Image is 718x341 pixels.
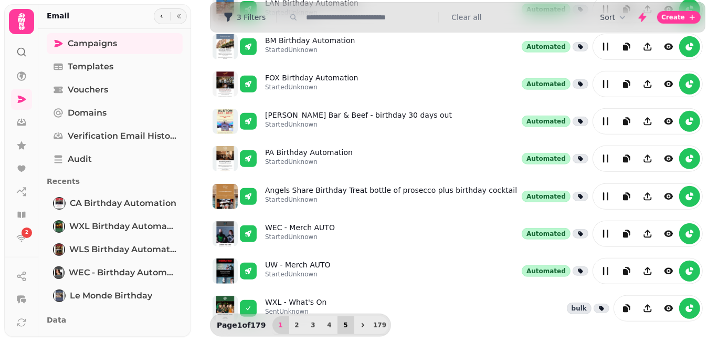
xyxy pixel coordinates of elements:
a: Templates [47,56,183,77]
div: Automated [522,116,571,127]
button: duplicate [616,223,637,244]
img: aHR0cHM6Ly9zdGFtcGVkZS1zZXJ2aWNlLXByb2QtdGVtcGxhdGUtcHJldmlld3MuczMuZXUtd2VzdC0xLmFtYXpvbmF3cy5jb... [213,259,238,284]
button: 179 [372,316,388,334]
a: Campaigns [47,33,183,54]
button: reports [679,74,700,95]
nav: Pagination [272,316,388,334]
button: duplicate [616,148,637,169]
button: edit [595,223,616,244]
a: Domains [47,102,183,123]
span: WXL Birthday Automation [69,220,176,233]
button: 2 [289,316,305,334]
span: 3 Filters [237,14,266,21]
button: reports [679,298,700,319]
button: view [658,261,679,282]
img: aHR0cHM6Ly9zdGFtcGVkZS1zZXJ2aWNlLXByb2QtdGVtcGxhdGUtcHJldmlld3MuczMuZXUtd2VzdC0xLmFtYXpvbmF3cy5jb... [213,296,238,321]
button: view [658,298,679,319]
p: Started Unknown [265,46,355,54]
span: Create [661,14,685,20]
button: Sort [600,12,628,23]
a: [PERSON_NAME] Bar & Beef - birthday 30 days outStartedUnknown [265,110,452,133]
span: Audit [68,153,92,166]
a: UW - Merch AUTOStartedUnknown [265,260,331,283]
img: aHR0cHM6Ly9zdGFtcGVkZS1zZXJ2aWNlLXByb2QtdGVtcGxhdGUtcHJldmlld3MuczMuZXUtd2VzdC0xLmFtYXpvbmF3cy5jb... [213,109,238,134]
button: reports [679,261,700,282]
img: aHR0cHM6Ly9zdGFtcGVkZS1zZXJ2aWNlLXByb2QtdGVtcGxhdGUtcHJldmlld3MuczMuZXUtd2VzdC0xLmFtYXpvbmF3cy5jb... [213,71,238,97]
span: 179 [376,322,384,328]
span: Domains [68,107,107,119]
button: Share campaign preview [637,186,658,207]
img: CA Birthday Automation [54,198,65,209]
button: view [658,111,679,132]
a: BM Birthday AutomationStartedUnknown [265,35,355,58]
a: 2 [11,228,32,249]
div: Automated [522,191,571,202]
p: Recents [47,172,183,191]
button: reports [679,36,700,57]
button: edit [595,148,616,169]
img: WXL Birthday Automation [54,221,64,232]
button: edit [595,186,616,207]
button: edit [595,36,616,57]
img: Le Monde Birthday [54,291,65,301]
span: Le Monde Birthday [70,290,152,302]
a: WEC - Merch AUTOStartedUnknown [265,222,335,245]
span: 2 [25,229,28,236]
p: Started Unknown [265,120,452,129]
a: Audit [47,149,183,170]
button: Clear all [451,12,481,23]
span: WLS Birthday Automation [69,243,176,256]
button: edit [595,74,616,95]
button: Share campaign preview [637,298,658,319]
a: Angels Share Birthday Treat bottle of prosecco plus birthday cocktailStartedUnknown [265,185,517,208]
button: view [658,36,679,57]
span: CA Birthday Automation [70,197,176,210]
button: view [658,74,679,95]
button: 5 [337,316,354,334]
button: reports [679,223,700,244]
a: PA Birthday AutomationStartedUnknown [265,147,353,170]
button: 1 [272,316,289,334]
button: reports [679,148,700,169]
p: Started Unknown [265,270,331,278]
button: Share campaign preview [637,36,658,57]
p: Started Unknown [265,195,517,204]
span: 5 [342,322,350,328]
button: view [658,148,679,169]
p: Started Unknown [265,158,353,166]
span: Vouchers [68,84,108,96]
a: WEC - Birthday AutomationWEC - Birthday Automation [47,262,183,283]
button: reports [679,186,700,207]
button: view [658,223,679,244]
div: bulk [567,303,592,314]
span: 1 [277,322,285,328]
button: view [658,186,679,207]
button: duplicate [616,36,637,57]
button: 3 [305,316,322,334]
div: Automated [522,41,571,53]
button: duplicate [616,186,637,207]
h2: Email [47,11,69,21]
button: Share campaign preview [637,261,658,282]
a: Vouchers [47,79,183,100]
span: Campaigns [68,37,117,50]
span: 2 [293,322,301,328]
button: Share campaign preview [637,111,658,132]
p: Started Unknown [265,233,335,241]
button: Share campaign preview [637,223,658,244]
button: Create [657,11,701,24]
p: Page 1 of 179 [213,320,270,330]
a: FOX Birthday AutomationStartedUnknown [265,73,358,96]
img: aHR0cHM6Ly9zdGFtcGVkZS1zZXJ2aWNlLXByb2QtdGVtcGxhdGUtcHJldmlld3MuczMuZXUtd2VzdC0xLmFtYXpvbmF3cy5jb... [213,146,238,171]
span: Templates [68,60,113,73]
button: next [354,316,372,334]
p: Started Unknown [265,83,358,91]
div: Automated [522,265,571,277]
span: 3 [309,322,318,328]
button: duplicate [616,261,637,282]
button: Share campaign preview [637,74,658,95]
button: reports [679,111,700,132]
span: WEC - Birthday Automation [69,266,176,279]
p: Sent Unknown [265,307,326,316]
button: edit [595,111,616,132]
